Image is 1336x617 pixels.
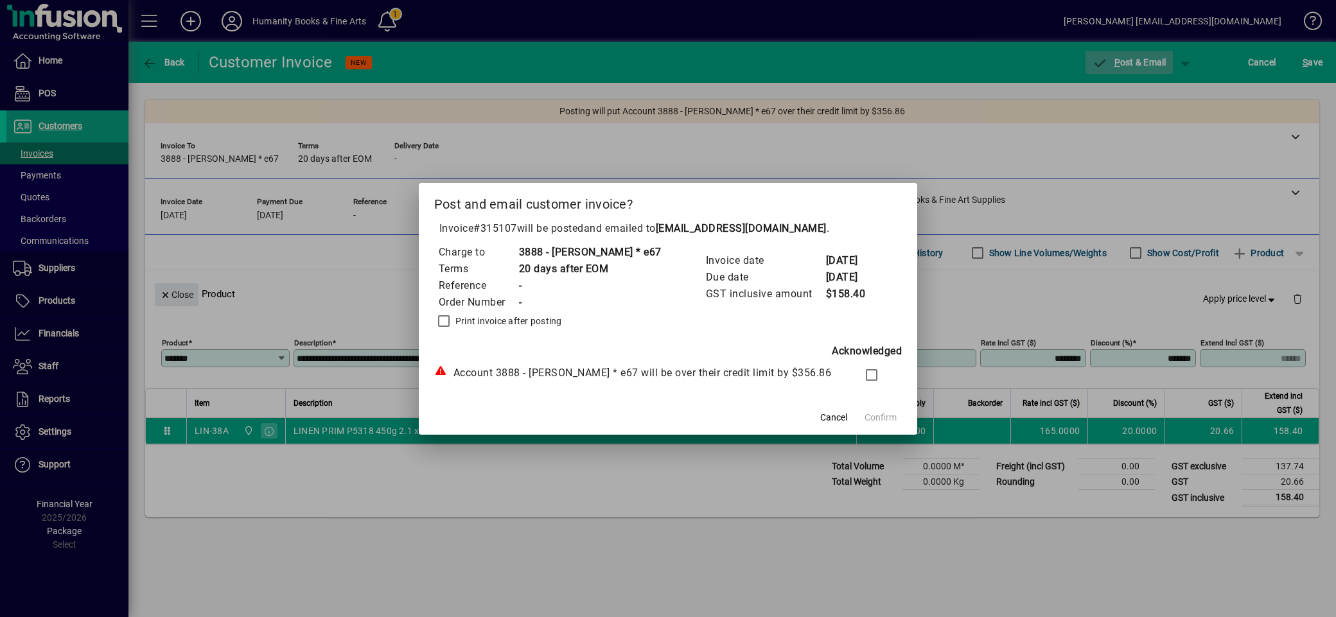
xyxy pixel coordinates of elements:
[518,244,662,261] td: 3888 - [PERSON_NAME] * e67
[518,277,662,294] td: -
[825,252,877,269] td: [DATE]
[813,406,854,430] button: Cancel
[825,286,877,302] td: $158.40
[438,277,518,294] td: Reference
[438,244,518,261] td: Charge to
[434,365,841,381] div: Account 3888 - [PERSON_NAME] * e67 will be over their credit limit by $356.86
[518,294,662,311] td: -
[705,252,825,269] td: Invoice date
[656,222,827,234] b: [EMAIL_ADDRESS][DOMAIN_NAME]
[438,261,518,277] td: Terms
[705,269,825,286] td: Due date
[438,294,518,311] td: Order Number
[584,222,827,234] span: and emailed to
[453,315,562,327] label: Print invoice after posting
[434,343,902,359] div: Acknowledged
[473,222,517,234] span: #315107
[518,261,662,277] td: 20 days after EOM
[820,411,847,424] span: Cancel
[825,269,877,286] td: [DATE]
[434,221,902,236] p: Invoice will be posted .
[705,286,825,302] td: GST inclusive amount
[419,183,918,220] h2: Post and email customer invoice?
